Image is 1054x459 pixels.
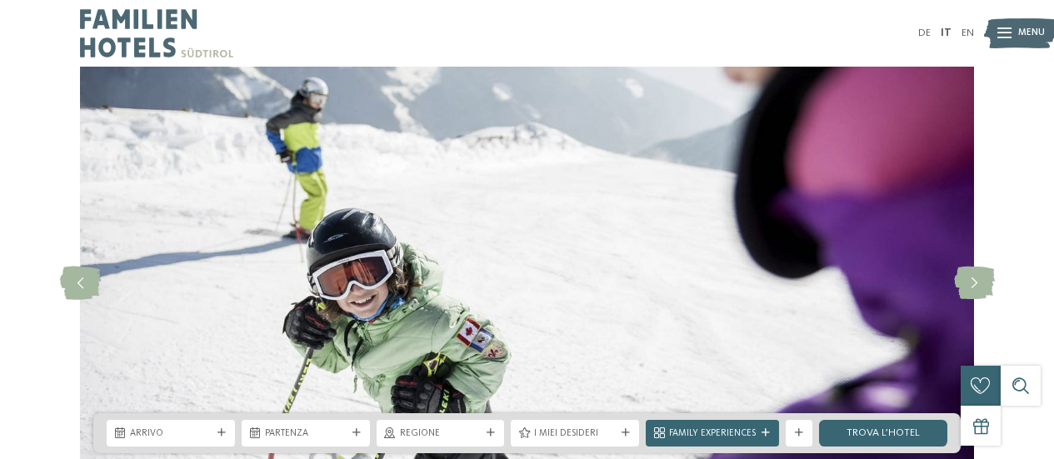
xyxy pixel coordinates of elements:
[1018,27,1045,40] span: Menu
[130,427,212,441] span: Arrivo
[962,27,974,38] a: EN
[265,427,347,441] span: Partenza
[918,27,931,38] a: DE
[819,420,947,447] a: trova l’hotel
[534,427,616,441] span: I miei desideri
[400,427,482,441] span: Regione
[669,427,756,441] span: Family Experiences
[941,27,952,38] a: IT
